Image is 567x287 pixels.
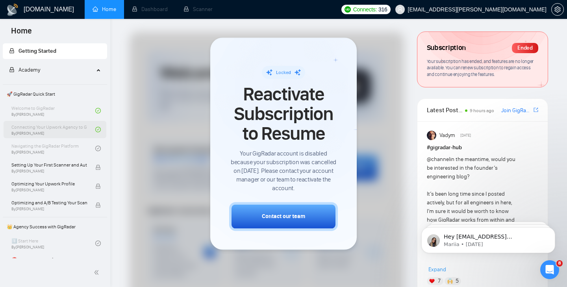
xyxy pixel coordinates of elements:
[427,58,534,77] span: Your subscription has ended, and features are no longer available. You can renew subscription to ...
[95,165,101,170] span: lock
[34,23,132,139] span: Hey [EMAIL_ADDRESS][PERSON_NAME][DOMAIN_NAME], Looks like your Upwork agency Inqsys Technologies ...
[94,268,102,276] span: double-left
[534,106,538,114] a: export
[540,260,559,279] iframe: Intercom live chat
[552,6,563,13] span: setting
[409,211,567,266] iframe: Intercom notifications message
[19,67,40,73] span: Academy
[427,41,466,55] span: Subscription
[512,43,538,53] div: Ended
[11,199,87,207] span: Optimizing and A/B Testing Your Scanner for Better Results
[427,131,436,140] img: Vadym
[276,70,291,75] span: Locked
[9,67,15,72] span: lock
[447,278,453,284] img: 🙌
[3,43,107,59] li: Getting Started
[6,4,19,16] img: logo
[427,156,450,163] span: @channel
[456,277,459,285] span: 5
[95,202,101,208] span: lock
[397,7,403,12] span: user
[11,188,87,193] span: By [PERSON_NAME]
[19,48,56,54] span: Getting Started
[4,86,106,102] span: 🚀 GigRadar Quick Start
[9,48,15,54] span: lock
[551,6,564,13] a: setting
[353,5,377,14] span: Connects:
[428,266,446,273] span: Expand
[429,278,435,284] img: ❤️
[5,25,38,42] span: Home
[439,131,455,140] span: Vadym
[11,207,87,211] span: By [PERSON_NAME]
[11,256,87,264] span: ⛔ Top 3 Mistakes of Pro Agencies
[229,84,338,144] span: Reactivate Subscription to Resume
[4,219,106,235] span: 👑 Agency Success with GigRadar
[427,105,463,115] span: Latest Posts from the GigRadar Community
[9,67,40,73] span: Academy
[460,132,471,139] span: [DATE]
[34,30,136,37] p: Message from Mariia, sent 3w ago
[345,6,351,13] img: upwork-logo.png
[95,183,101,189] span: lock
[95,108,101,113] span: check-circle
[95,241,101,246] span: check-circle
[262,212,305,220] div: Contact our team
[378,5,387,14] span: 316
[95,146,101,151] span: check-circle
[470,108,494,113] span: 9 hours ago
[551,3,564,16] button: setting
[95,127,101,132] span: check-circle
[534,107,538,113] span: export
[11,180,87,188] span: Optimizing Your Upwork Profile
[501,106,532,115] a: Join GigRadar Slack Community
[556,260,563,267] span: 8
[427,143,538,152] h1: # gigradar-hub
[11,169,87,174] span: By [PERSON_NAME]
[93,6,116,13] a: homeHome
[229,149,338,193] span: Your GigRadar account is disabled because your subscription was cancelled on [DATE]. Please conta...
[229,202,338,231] button: Contact our team
[438,277,441,285] span: 7
[11,161,87,169] span: Setting Up Your First Scanner and Auto-Bidder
